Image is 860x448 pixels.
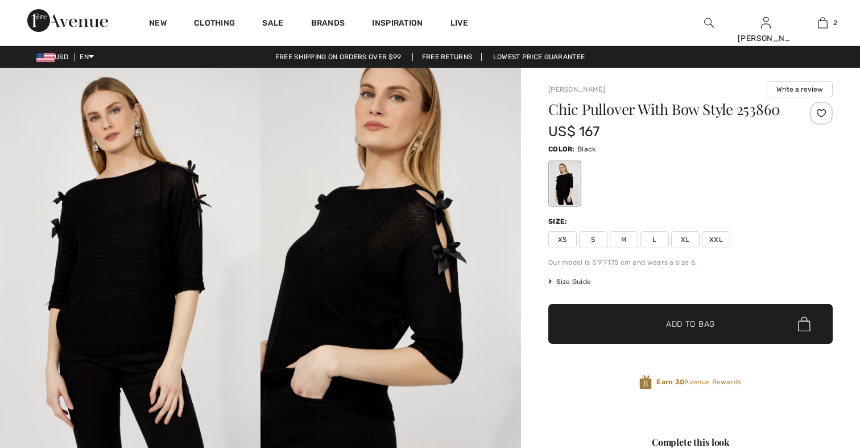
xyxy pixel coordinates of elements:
div: Size: [548,216,570,227]
h1: Chic Pullover With Bow Style 253860 [548,102,785,117]
div: Black [550,162,580,205]
span: S [579,231,607,248]
a: Free Returns [412,53,482,61]
span: XL [671,231,700,248]
span: XS [548,231,577,248]
span: XXL [702,231,730,248]
a: Lowest Price Guarantee [484,53,594,61]
div: [PERSON_NAME] [738,32,793,44]
img: search the website [704,16,714,30]
span: Color: [548,145,575,153]
span: EN [80,53,94,61]
span: 2 [833,18,837,28]
span: M [610,231,638,248]
a: Brands [311,18,345,30]
a: Clothing [194,18,235,30]
span: USD [36,53,73,61]
a: New [149,18,167,30]
button: Write a review [767,81,833,97]
span: US$ 167 [548,124,599,139]
div: Our model is 5'9"/175 cm and wears a size 6. [548,257,833,268]
button: Add to Bag [548,304,833,344]
img: My Info [761,16,771,30]
span: Add to Bag [666,318,715,330]
a: 2 [795,16,850,30]
strong: Earn 30 [656,378,684,386]
a: Sale [262,18,283,30]
a: Sign In [761,17,771,28]
a: [PERSON_NAME] [548,85,605,93]
span: L [640,231,669,248]
span: Inspiration [372,18,423,30]
img: Avenue Rewards [639,375,652,390]
span: Avenue Rewards [656,377,741,387]
span: Black [577,145,596,153]
a: Free shipping on orders over $99 [266,53,411,61]
img: US Dollar [36,53,55,62]
span: Size Guide [548,277,591,287]
img: Bag.svg [798,317,811,331]
img: 1ère Avenue [27,9,108,32]
img: My Bag [818,16,828,30]
a: Live [450,17,468,29]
